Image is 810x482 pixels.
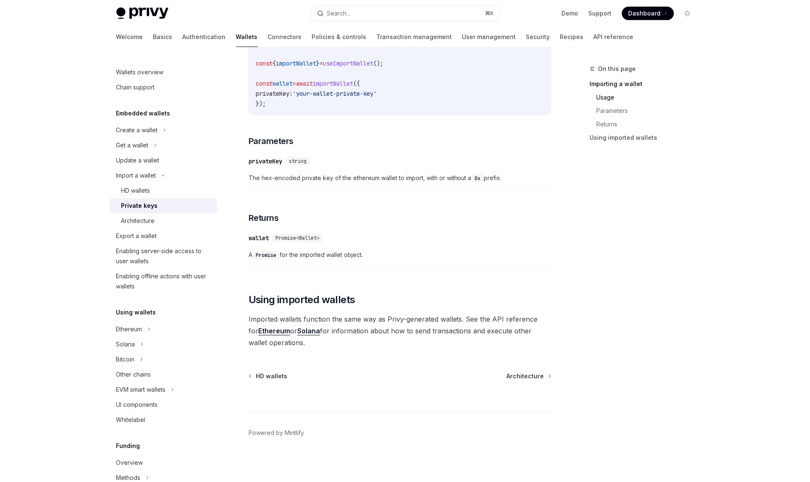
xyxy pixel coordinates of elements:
[681,7,694,20] button: Toggle dark mode
[562,9,579,18] a: Demo
[249,157,282,165] div: privateKey
[121,201,158,211] div: Private keys
[110,138,217,153] button: Get a wallet
[462,27,516,47] a: User management
[116,82,155,92] div: Chain support
[297,327,320,335] a: Solana
[320,60,323,67] span: =
[110,183,217,198] a: HD wallets
[276,60,316,67] span: importWallet
[116,246,212,266] div: Enabling server-side access to user wallets
[116,67,164,77] div: Wallets overview
[116,339,135,349] div: Solana
[236,27,258,47] a: Wallets
[110,65,217,80] a: Wallets overview
[268,27,302,47] a: Connectors
[560,27,584,47] a: Recipes
[183,27,226,47] a: Authentication
[116,458,143,468] div: Overview
[110,397,217,412] a: UI components
[373,60,383,67] span: ();
[249,313,551,348] span: Imported wallets function the same way as Privy-generated wallets. See the API reference for or f...
[289,158,307,165] span: string
[526,27,550,47] a: Security
[110,153,217,168] a: Update a wallet
[116,354,135,364] div: Bitcoin
[273,60,276,67] span: {
[485,10,494,17] span: ⌘ K
[296,80,313,87] span: await
[258,327,290,335] a: Ethereum
[116,324,142,334] div: Ethereum
[110,213,217,228] a: Architecture
[590,118,701,131] a: Returns
[256,80,273,87] span: const
[293,90,377,97] span: 'your-wallet-private-key'
[116,125,158,135] div: Create a wallet
[311,6,499,21] button: Search...⌘K
[121,216,155,226] div: Architecture
[116,307,156,317] h5: Using wallets
[598,64,636,74] span: On this page
[256,372,287,380] span: HD wallets
[116,400,158,410] div: UI components
[256,60,273,67] span: const
[110,269,217,294] a: Enabling offline actions with user wallets
[256,90,293,97] span: privateKey:
[507,372,544,380] span: Architecture
[116,140,149,150] div: Get a wallet
[594,27,634,47] a: API reference
[116,271,212,291] div: Enabling offline actions with user wallets
[507,372,550,380] a: Architecture
[249,173,551,183] span: The hex-encoded private key of the ethereum wallet to import, with or without a prefix.
[252,251,280,259] code: Promise
[116,108,170,118] h5: Embedded wallets
[116,231,157,241] div: Export a wallet
[353,80,360,87] span: ({
[249,234,269,242] div: wallet
[629,9,661,18] span: Dashboard
[256,100,266,107] span: });
[121,186,150,196] div: HD wallets
[590,91,701,104] a: Usage
[589,9,612,18] a: Support
[116,369,151,380] div: Other chains
[273,80,293,87] span: wallet
[622,7,674,20] a: Dashboard
[116,155,160,165] div: Update a wallet
[116,170,156,181] div: Import a wallet
[110,322,217,337] button: Ethereum
[110,80,217,95] a: Chain support
[110,198,217,213] a: Private keys
[110,412,217,427] a: Whitelabel
[312,27,367,47] a: Policies & controls
[110,352,217,367] button: Bitcoin
[275,235,320,241] span: Promise<Wallet>
[110,123,217,138] button: Create a wallet
[116,441,140,451] h5: Funding
[590,131,701,144] a: Using imported wallets
[249,293,355,306] span: Using imported wallets
[116,27,143,47] a: Welcome
[110,228,217,244] a: Export a wallet
[323,60,373,67] span: useImportWallet
[110,244,217,269] a: Enabling server-side access to user wallets
[116,415,146,425] div: Whitelabel
[110,455,217,470] a: Overview
[249,135,294,147] span: Parameters
[293,80,296,87] span: =
[590,104,701,118] a: Parameters
[590,77,701,91] a: Importing a wallet
[110,382,217,397] button: EVM smart wallets
[153,27,173,47] a: Basics
[116,385,166,395] div: EVM smart wallets
[249,212,279,224] span: Returns
[316,60,320,67] span: }
[313,80,353,87] span: importWallet
[249,372,287,380] a: HD wallets
[327,8,351,18] div: Search...
[377,27,452,47] a: Transaction management
[249,429,304,437] a: Powered by Mintlify
[110,168,217,183] button: Import a wallet
[110,367,217,382] a: Other chains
